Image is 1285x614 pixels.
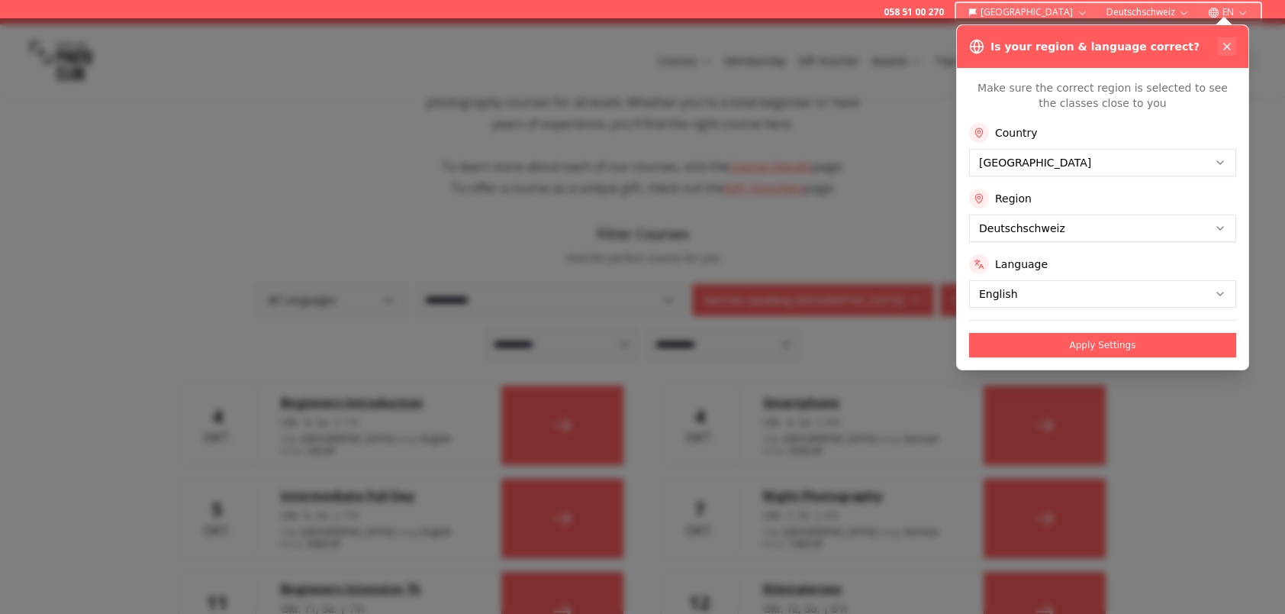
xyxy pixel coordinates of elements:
button: Apply Settings [969,333,1236,357]
label: Country [995,125,1038,141]
button: Deutschschweiz [1100,3,1196,21]
button: EN [1202,3,1254,21]
button: [GEOGRAPHIC_DATA] [962,3,1094,21]
h3: Is your region & language correct? [990,39,1200,54]
label: Region [995,191,1032,206]
p: Make sure the correct region is selected to see the classes close to you [969,80,1236,111]
label: Language [995,257,1048,272]
a: 058 51 00 270 [884,6,944,18]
